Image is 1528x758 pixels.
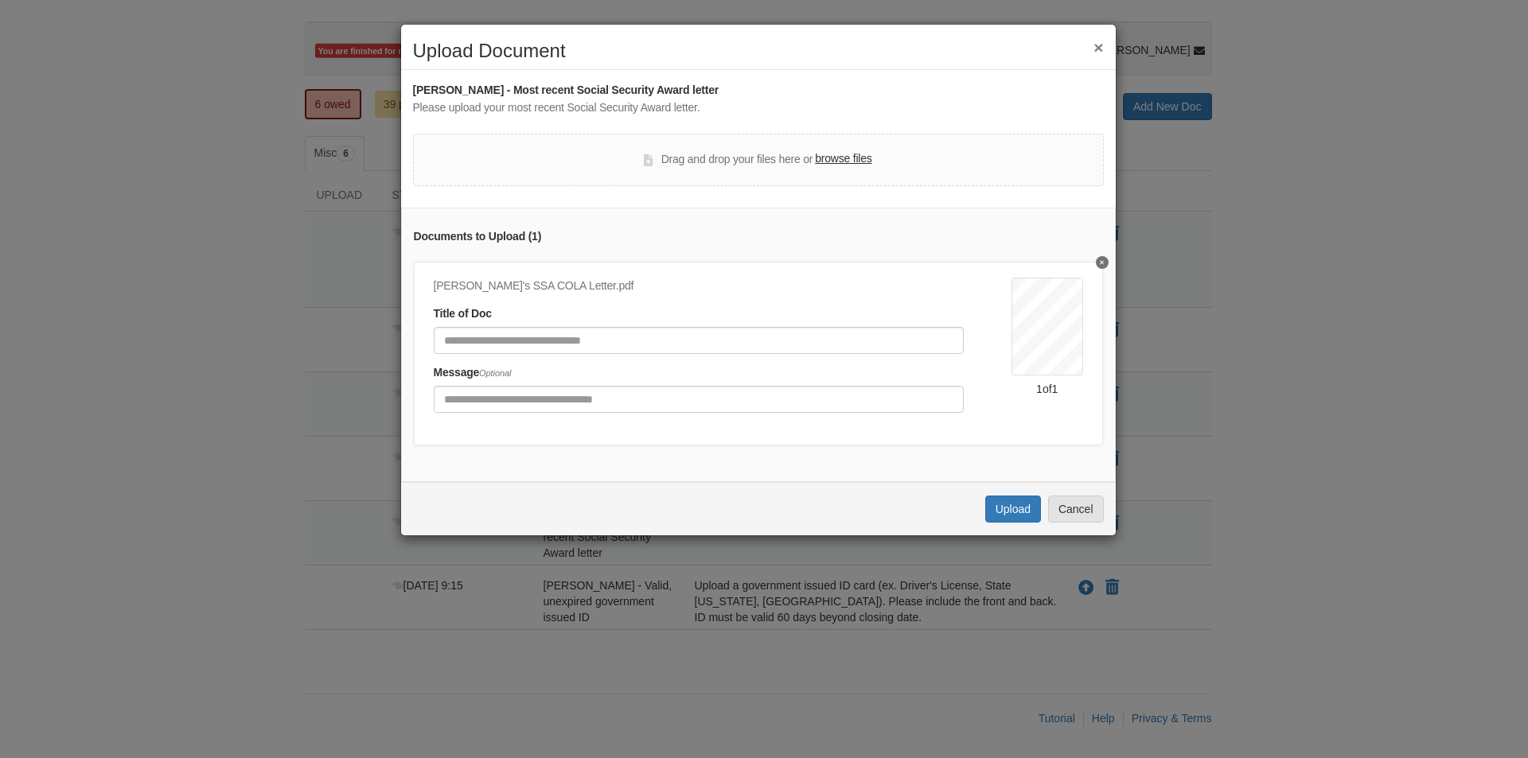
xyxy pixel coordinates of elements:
[434,278,965,295] div: [PERSON_NAME]'s SSA COLA Letter.pdf
[434,327,965,354] input: Document Title
[644,150,871,169] div: Drag and drop your files here or
[434,305,492,323] label: Title of Doc
[1012,381,1082,397] div: 1 of 1
[1048,496,1104,523] button: Cancel
[815,150,871,168] label: browse files
[414,228,1103,246] div: Documents to Upload ( 1 )
[1093,39,1103,56] button: ×
[985,496,1041,523] button: Upload
[479,368,511,378] span: Optional
[413,82,1104,99] div: [PERSON_NAME] - Most recent Social Security Award letter
[413,41,1104,61] h2: Upload Document
[413,99,1104,117] div: Please upload your most recent Social Security Award letter.
[434,364,512,382] label: Message
[434,386,965,413] input: Include any comments on this document
[1096,256,1109,269] button: Delete undefined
